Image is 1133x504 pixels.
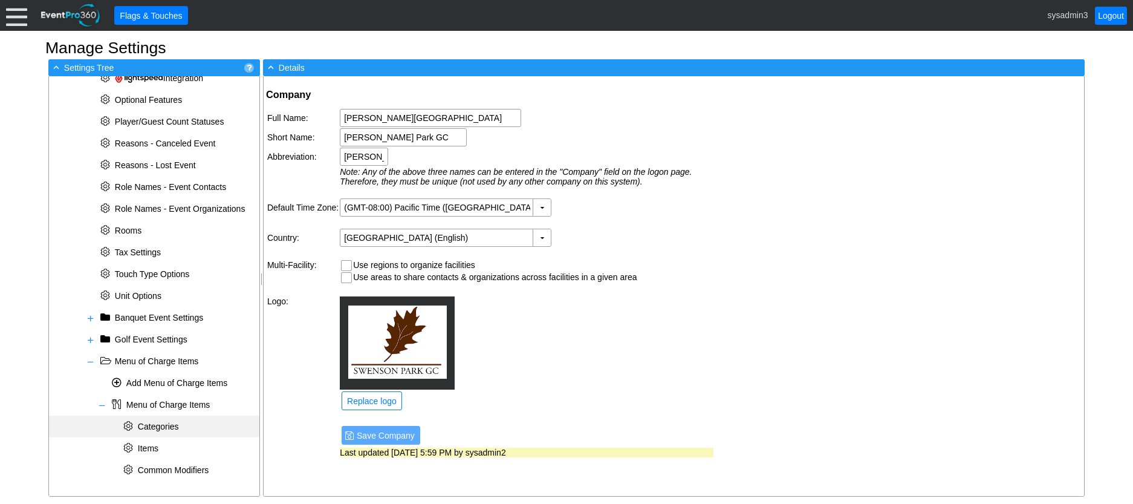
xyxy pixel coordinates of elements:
[267,128,339,146] td: Short Name:
[115,313,203,322] span: Banquet Event Settings
[1095,7,1127,25] a: Logout
[1048,10,1088,19] span: sysadmin3
[265,62,276,73] span: -
[115,139,216,148] span: Reasons - Canceled Event
[279,63,305,73] span: Details
[138,422,179,431] span: Categories
[51,62,62,73] span: -
[353,272,637,283] td: Use areas to share contacts & organizations across facilities in a given area
[267,229,339,247] td: Country:
[267,198,339,217] td: Default Time Zone:
[115,71,163,83] img: lightspeed
[267,259,339,285] td: Multi-Facility:
[115,335,187,344] span: Golf Event Settings
[267,109,339,127] td: Full Name:
[138,465,209,475] span: Common Modifiers
[345,395,399,407] span: Replace logo
[115,160,196,170] span: Reasons - Lost Event
[115,95,182,105] span: Optional Features
[115,182,226,192] span: Role Names - Event Contacts
[126,378,227,388] span: Add Menu of Charge Items
[115,204,245,214] span: Role Names - Event Organizations
[64,63,114,73] span: Settings Tree
[340,448,713,457] div: Last updated [DATE] 5:59 PM by sysadmin2
[45,40,1088,56] h1: Manage Settings
[267,296,339,411] td: Logo:
[115,269,189,279] span: Touch Type Options
[117,9,184,22] span: Flags & Touches
[340,167,692,186] i: Note: Any of the above three names can be entered in the "Company" field on the logon page. There...
[6,5,27,26] div: Menu: Click or 'Crtl+M' to toggle menu open/close
[115,226,141,235] span: Rooms
[115,117,224,126] span: Player/Guest Count Statuses
[115,247,161,257] span: Tax Settings
[115,73,203,83] span: Integration
[126,400,210,410] span: Menu of Charge Items
[39,2,102,29] img: EventPro360
[353,260,637,271] td: Use regions to organize facilities
[266,88,715,101] h2: Company
[345,394,399,407] span: Replace logo
[354,430,417,442] span: Save Company
[345,429,417,442] span: Save Company
[267,148,339,166] td: Abbreviation:
[115,291,161,301] span: Unit Options
[117,10,184,22] span: Flags & Touches
[115,356,199,366] span: Menu of Charge Items
[138,443,158,453] span: Items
